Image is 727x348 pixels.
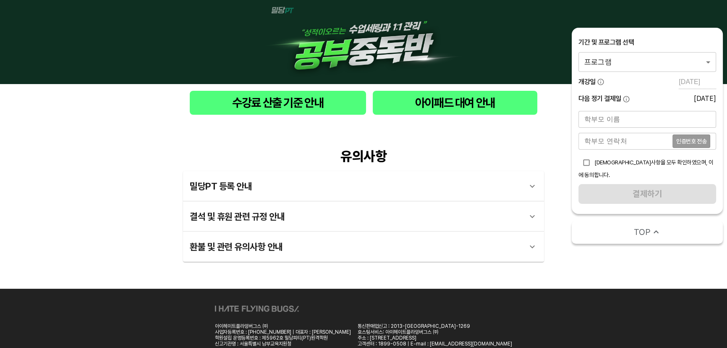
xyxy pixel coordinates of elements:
[572,221,723,244] button: TOP
[578,94,621,103] span: 다음 정기 결제일
[373,91,537,115] button: 아이패드 대여 안내
[578,111,716,128] input: 학부모 이름을 입력해주세요
[215,306,299,312] img: ihateflyingbugs
[215,341,351,347] div: 신고기관명 : 서울특별시 남부교육지원청
[190,91,366,115] button: 수강료 산출 기준 안내
[190,176,522,196] div: 밀당PT 등록 안내
[358,341,512,347] div: 고객센터 : 1899-0508 | E-mail : [EMAIL_ADDRESS][DOMAIN_NAME]
[215,335,351,341] div: 학원설립 운영등록번호 : 제5962호 밀당피티(PT)원격학원
[578,77,596,87] span: 개강일
[183,232,544,262] div: 환불 및 관련 유의사항 안내
[183,201,544,232] div: 결석 및 휴원 관련 규정 안내
[190,206,522,227] div: 결석 및 휴원 관련 규정 안내
[578,38,716,47] div: 기간 및 프로그램 선택
[633,226,651,238] span: TOP
[358,335,512,341] div: 주소 : [STREET_ADDRESS]
[578,159,714,178] span: [DEMOGRAPHIC_DATA]사항을 모두 확인하였으며, 이에 동의합니다.
[358,329,512,335] div: 호스팅서비스: 아이헤이트플라잉버그스 ㈜
[196,94,359,111] span: 수강료 산출 기준 안내
[263,7,464,77] img: 1
[215,329,351,335] div: 사업자등록번호 : [PHONE_NUMBER] | 대표자 : [PERSON_NAME]
[578,133,672,150] input: 학부모 연락처를 입력해주세요
[190,237,522,257] div: 환불 및 관련 유의사항 안내
[183,171,544,201] div: 밀당PT 등록 안내
[358,323,512,329] div: 통신판매업신고 : 2013-[GEOGRAPHIC_DATA]-1269
[183,148,544,164] div: 유의사항
[694,95,716,103] div: [DATE]
[215,323,351,329] div: 아이헤이트플라잉버그스 ㈜
[379,94,531,111] span: 아이패드 대여 안내
[578,52,716,71] div: 프로그램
